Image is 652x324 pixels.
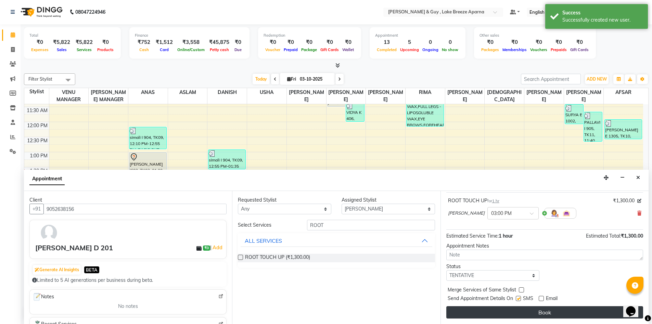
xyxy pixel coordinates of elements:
div: Success [562,9,643,16]
span: [PERSON_NAME] [448,210,485,217]
div: ₹0 [299,38,319,46]
div: [PERSON_NAME] D 201 [35,243,113,253]
span: USHA [247,88,286,97]
button: ADD NEW [585,74,609,84]
span: Due [233,47,243,52]
div: 12:00 PM [26,122,49,129]
span: ₹1,300.00 [613,197,635,204]
div: 0 [421,38,440,46]
div: ₹752 [135,38,153,46]
div: ₹0 [264,38,282,46]
input: 2025-10-03 [298,74,332,84]
div: Successfully created new user. [562,16,643,24]
span: ASLAM [168,88,207,97]
span: [PERSON_NAME] [445,88,485,104]
span: Online/Custom [176,47,206,52]
div: Assigned Stylist [342,196,435,204]
div: simali I 904, TK09, 12:10 PM-12:55 PM, BASIC CUT WOMEN [129,127,166,149]
div: ₹0 [528,38,549,46]
div: 1:30 PM [28,167,49,175]
span: [PERSON_NAME] [524,88,564,104]
div: Client [29,196,227,204]
iframe: chat widget [623,297,645,317]
span: Estimated Total: [586,233,621,239]
div: 5 [398,38,421,46]
img: Interior.png [562,209,571,217]
small: for [487,199,499,203]
span: Cash [138,47,151,52]
div: ₹0 [95,38,115,46]
b: 08047224946 [75,2,105,22]
div: ₹0 [480,38,501,46]
div: ₹1,512 [153,38,176,46]
span: [PERSON_NAME] [366,88,405,104]
span: RIMA [406,88,445,97]
span: Wallet [341,47,356,52]
img: avatar [39,223,59,243]
div: VIDYA K 406, TK08, 11:20 AM-12:00 PM, EYE BROWS,FOREHEAD [346,102,364,121]
span: [PERSON_NAME] MANAGER [89,88,128,104]
span: 1 hour [499,233,513,239]
span: DANISH [207,88,247,97]
span: Vouchers [528,47,549,52]
div: ₹3,558 [176,38,206,46]
img: logo [17,2,64,22]
div: 12:30 PM [26,137,49,144]
div: ₹0 [232,38,244,46]
span: ADD NEW [587,76,607,82]
span: ₹1,300.00 [621,233,643,239]
div: Requested Stylist [238,196,331,204]
span: Petty cash [208,47,231,52]
div: Limited to 5 AI generations per business during beta. [32,277,224,284]
span: Completed [375,47,398,52]
div: ₹0 [29,38,50,46]
button: Close [633,172,643,183]
input: Search Appointment [521,74,581,84]
span: Gift Cards [568,47,590,52]
div: 13 [375,38,398,46]
span: Products [95,47,115,52]
div: simali I 904, TK09, 12:55 PM-01:35 PM, HAIR CUT MEN'S [208,150,245,169]
span: Package [299,47,319,52]
span: Expenses [29,47,50,52]
div: ₹0 [319,38,341,46]
span: Gift Cards [319,47,341,52]
button: ALL SERVICES [241,235,432,247]
div: ₹0 [501,38,528,46]
div: ₹0 [549,38,568,46]
span: Filter Stylist [28,76,52,82]
span: Ongoing [421,47,440,52]
span: | [210,243,223,252]
div: 0 [440,38,460,46]
button: Book [446,306,643,319]
span: Sales [55,47,68,52]
input: Search by service name [307,220,435,230]
span: Send Appointment Details On [448,295,513,303]
div: SURYA E 1002, TK06, 11:25 AM-12:05 PM, HAIR CUT MEN'S [565,105,583,124]
span: Services [75,47,93,52]
span: Appointment [29,173,65,185]
div: ₹45,875 [206,38,232,46]
span: [DEMOGRAPHIC_DATA] [485,88,524,104]
input: Search by Name/Mobile/Email/Code [43,204,227,214]
span: Notes [33,292,54,301]
span: 1 hr [492,199,499,203]
span: Packages [480,47,501,52]
span: Estimated Service Time: [446,233,499,239]
div: Redemption [264,33,356,38]
div: Stylist [24,88,49,95]
div: ₹5,822 [50,38,73,46]
div: Other sales [480,33,590,38]
div: Select Services [233,221,302,229]
i: Edit price [637,199,641,203]
span: ANAS [128,88,168,97]
span: Today [253,74,270,84]
div: ₹0 [282,38,299,46]
span: Email [546,295,558,303]
span: Upcoming [398,47,421,52]
span: Merge Services of Same Stylist [448,286,516,295]
img: Hairdresser.png [550,209,558,217]
div: 1:00 PM [28,152,49,159]
span: ROOT TOUCH UP (₹1,300.00) [245,254,310,262]
div: Total [29,33,115,38]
